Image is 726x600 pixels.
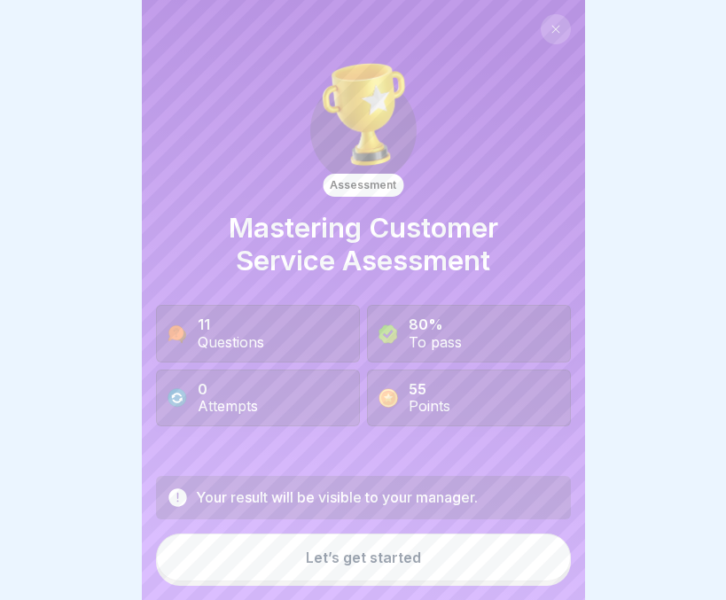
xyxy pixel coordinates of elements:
div: Points [409,398,450,415]
button: Let’s get started [156,534,571,581]
div: Your result will be visible to your manager. [196,489,478,506]
b: 55 [409,380,426,398]
h1: Mastering Customer Service Asessment [156,211,571,277]
b: 80% [409,316,443,333]
div: Questions [198,334,264,351]
div: Assessment [323,174,403,197]
b: 11 [198,316,210,333]
b: 0 [198,380,207,398]
div: Let’s get started [306,549,421,565]
div: To pass [409,334,462,351]
div: Attempts [198,398,258,415]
